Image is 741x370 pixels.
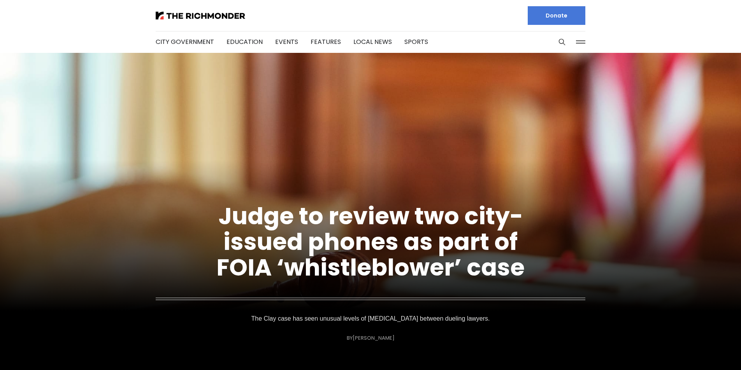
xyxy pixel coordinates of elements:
[556,36,568,48] button: Search this site
[675,332,741,370] iframe: portal-trigger
[156,12,245,19] img: The Richmonder
[216,200,525,284] a: Judge to review two city-issued phones as part of FOIA ‘whistleblower’ case
[353,334,395,342] a: [PERSON_NAME]
[528,6,585,25] a: Donate
[404,37,428,46] a: Sports
[156,37,214,46] a: City Government
[353,37,392,46] a: Local News
[347,335,395,341] div: By
[227,37,263,46] a: Education
[311,37,341,46] a: Features
[251,313,490,324] p: The Clay case has seen unusual levels of [MEDICAL_DATA] between dueling lawyers.
[275,37,298,46] a: Events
